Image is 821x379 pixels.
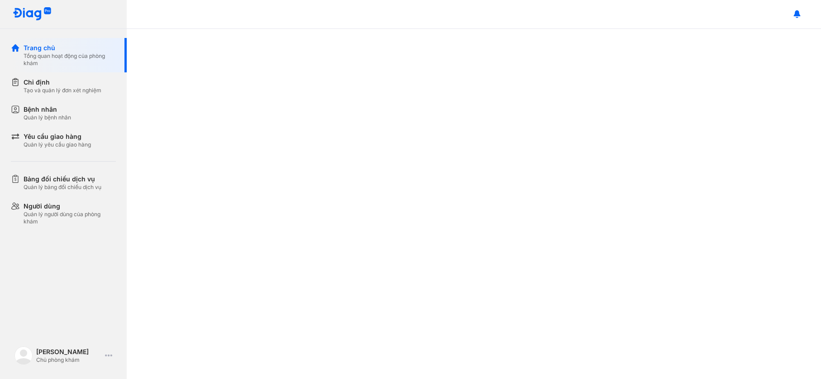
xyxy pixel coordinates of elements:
[24,114,71,121] div: Quản lý bệnh nhân
[24,105,71,114] div: Bệnh nhân
[24,78,101,87] div: Chỉ định
[14,346,33,365] img: logo
[24,141,91,148] div: Quản lý yêu cầu giao hàng
[24,211,116,225] div: Quản lý người dùng của phòng khám
[36,347,101,356] div: [PERSON_NAME]
[24,202,116,211] div: Người dùng
[36,356,101,364] div: Chủ phòng khám
[24,87,101,94] div: Tạo và quản lý đơn xét nghiệm
[13,7,52,21] img: logo
[24,175,101,184] div: Bảng đối chiếu dịch vụ
[24,52,116,67] div: Tổng quan hoạt động của phòng khám
[24,132,91,141] div: Yêu cầu giao hàng
[24,43,116,52] div: Trang chủ
[24,184,101,191] div: Quản lý bảng đối chiếu dịch vụ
